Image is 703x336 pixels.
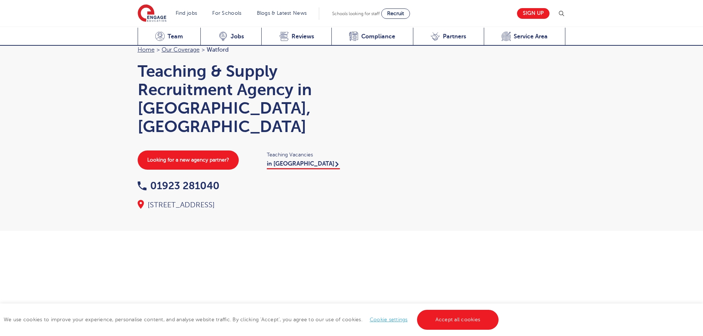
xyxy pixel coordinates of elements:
a: Sign up [517,8,549,19]
span: Partners [443,33,466,40]
a: Recruit [381,8,410,19]
span: Service Area [514,33,548,40]
a: Find jobs [176,10,197,16]
span: Teaching Vacancies [267,150,344,159]
span: Reviews [292,33,314,40]
a: Home [138,46,155,53]
span: Jobs [231,33,244,40]
div: [STREET_ADDRESS] [138,200,344,210]
span: Schools looking for staff [332,11,380,16]
a: Reviews [261,28,331,46]
a: Our coverage [162,46,200,53]
a: Looking for a new agency partner? [138,150,239,170]
a: 01923 281040 [138,180,220,191]
span: Compliance [361,33,395,40]
a: Jobs [200,28,261,46]
a: Partners [413,28,484,46]
a: Team [138,28,201,46]
img: Engage Education [138,4,166,23]
a: Blogs & Latest News [257,10,307,16]
span: Team [168,33,183,40]
a: Accept all cookies [417,310,499,330]
span: Watford [207,46,229,53]
h1: Teaching & Supply Recruitment Agency in [GEOGRAPHIC_DATA], [GEOGRAPHIC_DATA] [138,62,344,136]
a: Cookie settings [370,317,408,322]
a: Compliance [331,28,413,46]
span: Recruit [387,11,404,16]
nav: breadcrumb [138,45,344,55]
span: > [201,46,205,53]
a: For Schools [212,10,241,16]
span: We use cookies to improve your experience, personalise content, and analyse website traffic. By c... [4,317,500,322]
span: > [156,46,160,53]
a: Service Area [484,28,566,46]
a: in [GEOGRAPHIC_DATA] [267,160,340,169]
